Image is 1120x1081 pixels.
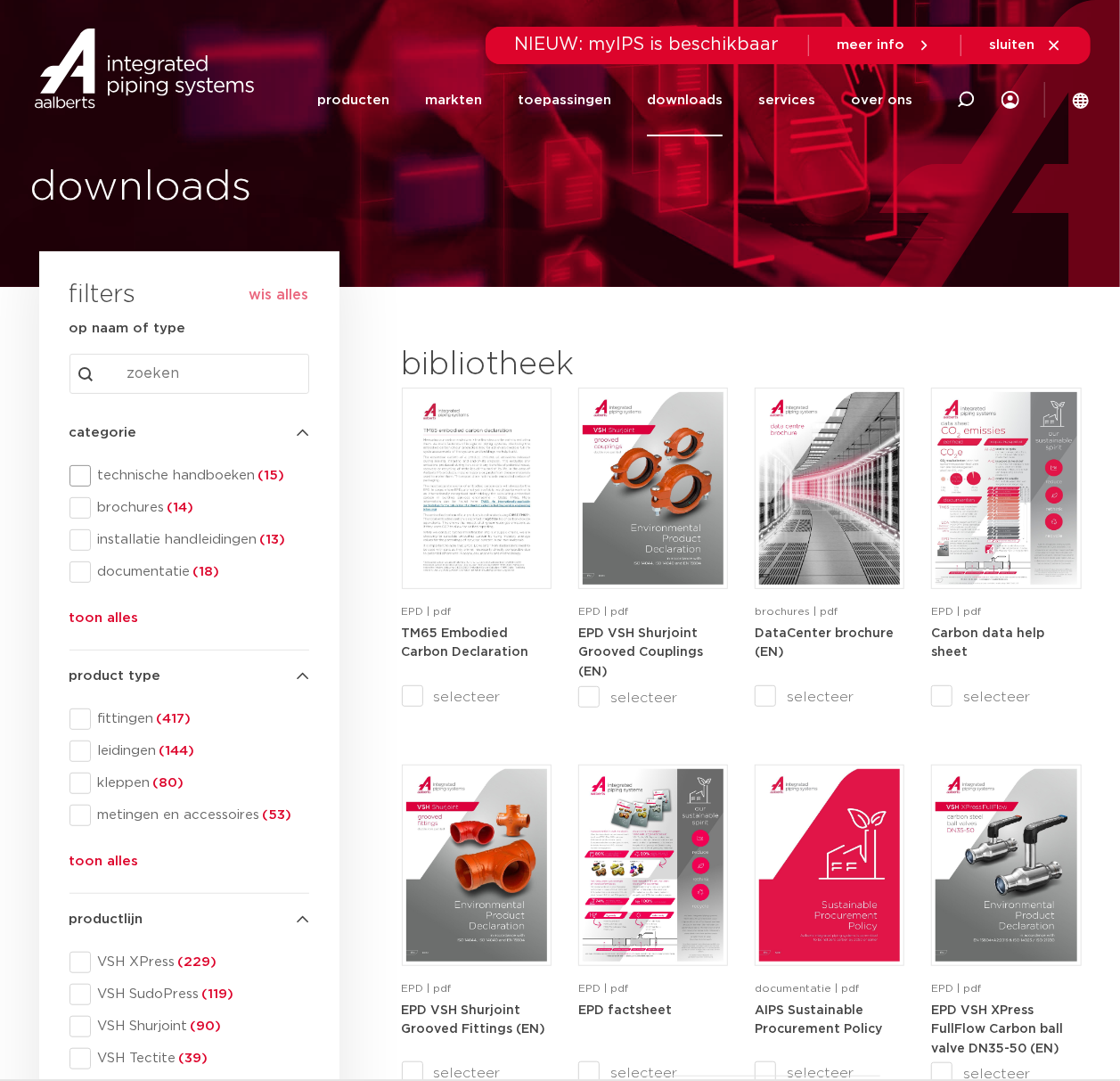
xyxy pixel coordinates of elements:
[165,501,194,514] span: (14)
[317,64,389,136] a: producten
[91,986,309,1003] span: VSH SudoPress
[578,687,728,708] label: selecteer
[518,64,611,136] a: toepassingen
[249,286,309,304] button: wis alles
[91,531,309,549] span: installatie handleidingen
[69,1048,309,1069] div: VSH Tectite(39)
[755,626,894,659] a: DataCenter brochure (EN)
[931,983,981,994] span: EPD | pdf
[157,744,195,758] span: (144)
[30,160,552,217] h1: downloads
[176,955,217,969] span: (229)
[91,499,309,517] span: brochures
[176,1052,208,1065] span: (39)
[402,606,452,617] span: EPD | pdf
[936,769,1076,962] img: VSH-XPress-Carbon-BallValveDN35-50_A4EPD_5011435-_2024_1.0_EN-pdf.jpg
[402,344,719,387] h2: bibliotheek
[515,36,780,53] span: NIEUW: myIPS is beschikbaar
[151,776,184,790] span: (80)
[69,952,309,973] div: VSH XPress(229)
[755,1004,882,1036] strong: AIPS Sustainable Procurement Policy
[69,322,186,335] strong: op naam of type
[425,64,482,136] a: markten
[200,987,234,1001] span: (119)
[759,769,900,962] img: Aips_A4Sustainable-Procurement-Policy_5011446_EN-pdf.jpg
[260,808,292,822] span: (53)
[578,1003,672,1017] a: EPD factsheet
[91,954,309,971] span: VSH XPress
[69,274,136,317] h3: filters
[402,627,529,659] strong: TM65 Embodied Carbon Declaration
[69,741,309,762] div: leidingen(144)
[931,686,1081,708] label: selecteer
[91,774,309,792] span: kleppen
[647,64,723,136] a: downloads
[402,1004,546,1036] strong: EPD VSH Shurjoint Grooved Fittings (EN)
[91,807,309,824] span: metingen en accessoires
[69,909,309,930] h4: productlijn
[256,469,285,482] span: (15)
[990,38,1035,52] span: sluiten
[990,37,1062,53] a: sluiten
[69,708,309,730] div: fittingen(417)
[406,392,547,585] img: TM65-Embodied-Carbon-Declaration-pdf.jpg
[69,666,309,687] h4: product type
[931,627,1044,659] strong: Carbon data help sheet
[406,769,547,962] img: VSH-Shurjoint-Grooved-Fittings_A4EPD_5011523_EN-pdf.jpg
[838,37,932,53] a: meer info
[931,1004,1063,1055] strong: EPD VSH XPress FullFlow Carbon ball valve DN35-50 (EN)
[402,983,452,994] span: EPD | pdf
[402,1003,546,1036] a: EPD VSH Shurjoint Grooved Fittings (EN)
[851,64,912,136] a: over ons
[69,773,309,794] div: kleppen(80)
[578,1004,672,1017] strong: EPD factsheet
[188,1020,222,1033] span: (90)
[154,712,192,725] span: (417)
[69,422,309,444] h4: categorie
[755,627,894,659] strong: DataCenter brochure (EN)
[91,710,309,728] span: fittingen
[191,565,220,578] span: (18)
[578,983,628,994] span: EPD | pdf
[69,851,139,880] button: toon alles
[69,984,309,1005] div: VSH SudoPress(119)
[755,1003,882,1036] a: AIPS Sustainable Procurement Policy
[583,392,724,585] img: VSH-Shurjoint-Grooved-Couplings_A4EPD_5011512_EN-pdf.jpg
[317,64,912,136] nav: Menu
[402,686,552,708] label: selecteer
[91,1050,309,1068] span: VSH Tectite
[69,608,139,636] button: toon alles
[583,769,724,962] img: Aips-EPD-A4Factsheet_NL-pdf.jpg
[69,805,309,826] div: metingen en accessoires(53)
[758,64,815,136] a: services
[759,392,900,585] img: DataCenter_A4Brochure-5011610-2025_1.0_Pegler-UK-pdf.jpg
[258,533,286,546] span: (13)
[69,561,309,583] div: documentatie(18)
[69,465,309,487] div: technische handboeken(15)
[755,606,838,617] span: brochures | pdf
[578,626,703,678] a: EPD VSH Shurjoint Grooved Couplings (EN)
[936,392,1076,585] img: NL-Carbon-data-help-sheet-pdf.jpg
[69,529,309,551] div: installatie handleidingen(13)
[91,467,309,485] span: technische handboeken
[69,1016,309,1037] div: VSH Shurjoint(90)
[755,686,904,708] label: selecteer
[931,1003,1063,1055] a: EPD VSH XPress FullFlow Carbon ball valve DN35-50 (EN)
[91,1018,309,1036] span: VSH Shurjoint
[91,742,309,760] span: leidingen
[578,627,703,678] strong: EPD VSH Shurjoint Grooved Couplings (EN)
[91,563,309,581] span: documentatie
[578,606,628,617] span: EPD | pdf
[931,626,1044,659] a: Carbon data help sheet
[402,626,529,659] a: TM65 Embodied Carbon Declaration
[838,38,905,52] span: meer info
[931,606,981,617] span: EPD | pdf
[69,497,309,519] div: brochures(14)
[1001,64,1019,136] div: my IPS
[755,983,859,994] span: documentatie | pdf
